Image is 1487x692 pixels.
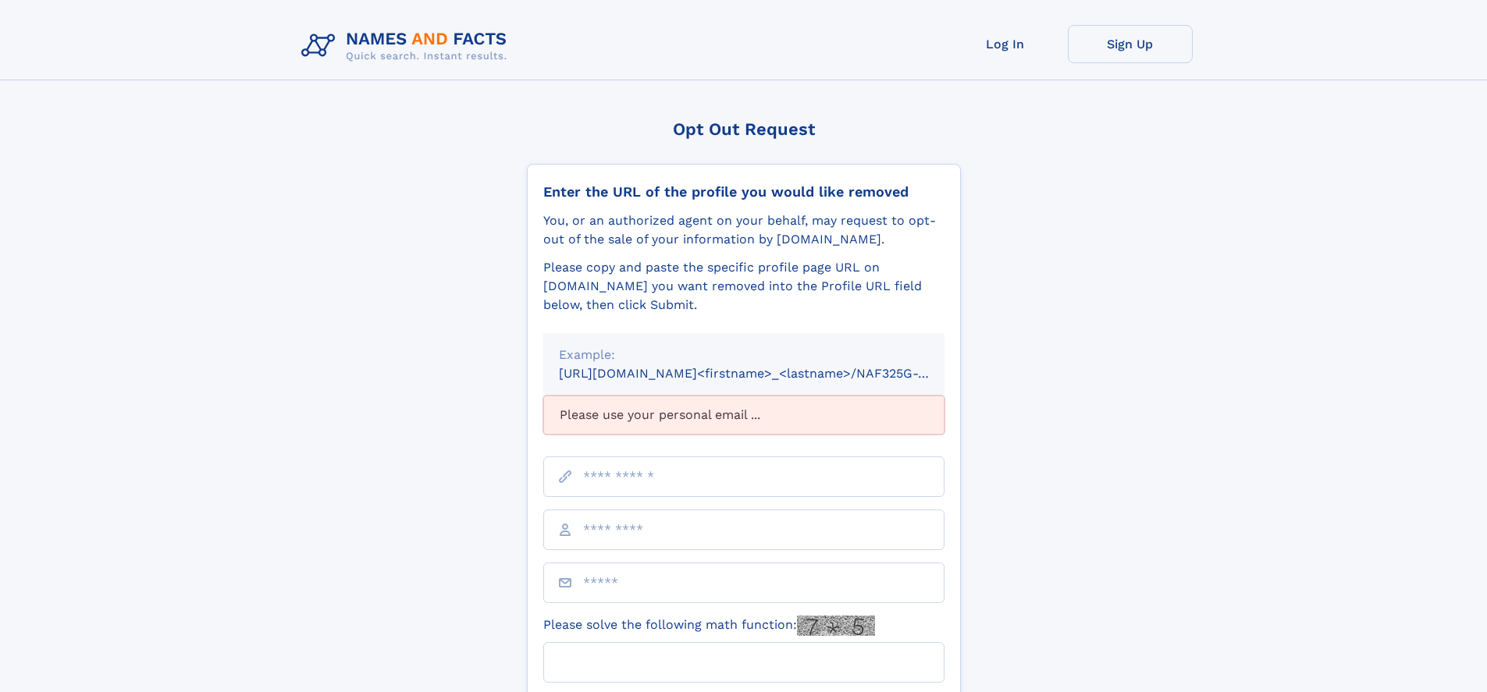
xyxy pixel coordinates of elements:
div: Enter the URL of the profile you would like removed [543,183,944,201]
div: Example: [559,346,929,364]
label: Please solve the following math function: [543,616,875,636]
small: [URL][DOMAIN_NAME]<firstname>_<lastname>/NAF325G-xxxxxxxx [559,366,974,381]
a: Sign Up [1068,25,1193,63]
a: Log In [943,25,1068,63]
img: Logo Names and Facts [295,25,520,67]
div: You, or an authorized agent on your behalf, may request to opt-out of the sale of your informatio... [543,211,944,249]
div: Please use your personal email ... [543,396,944,435]
div: Opt Out Request [527,119,961,139]
div: Please copy and paste the specific profile page URL on [DOMAIN_NAME] you want removed into the Pr... [543,258,944,314]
